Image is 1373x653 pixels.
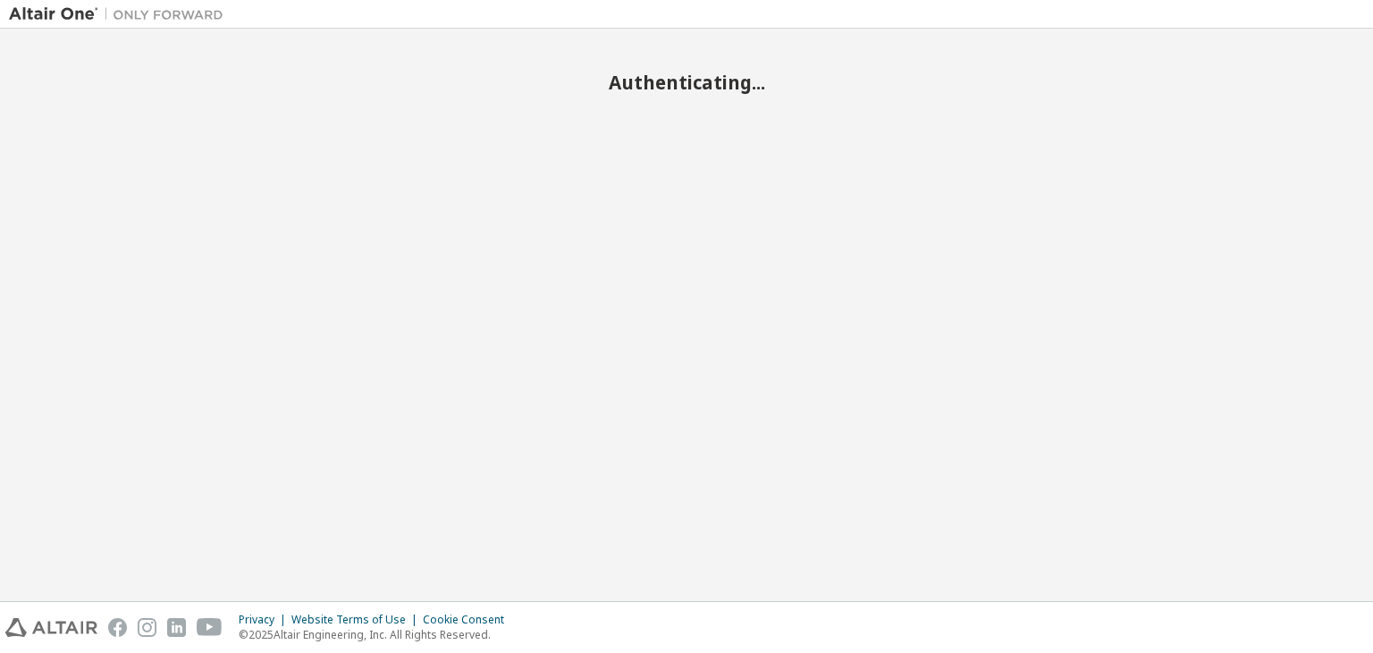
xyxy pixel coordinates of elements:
[239,627,515,642] p: © 2025 Altair Engineering, Inc. All Rights Reserved.
[138,618,156,637] img: instagram.svg
[9,5,232,23] img: Altair One
[239,613,291,627] div: Privacy
[9,71,1364,94] h2: Authenticating...
[108,618,127,637] img: facebook.svg
[291,613,423,627] div: Website Terms of Use
[423,613,515,627] div: Cookie Consent
[197,618,223,637] img: youtube.svg
[5,618,97,637] img: altair_logo.svg
[167,618,186,637] img: linkedin.svg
